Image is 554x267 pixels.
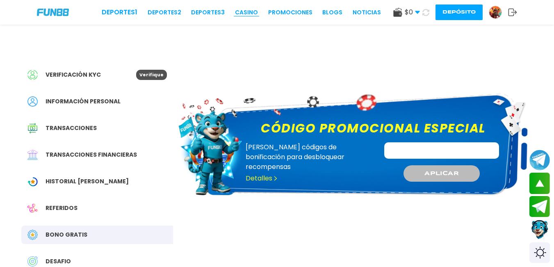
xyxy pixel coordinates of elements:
[46,230,87,239] span: Bono Gratis
[405,7,420,17] span: $ 0
[27,123,38,133] img: Transaction History
[21,172,173,191] a: Wagering TransactionHistorial [PERSON_NAME]
[102,7,137,17] a: Deportes1
[529,219,550,240] button: Contact customer service
[529,149,550,171] button: Join telegram channel
[435,5,483,20] button: Depósito
[148,8,181,17] a: Deportes2
[27,230,38,240] img: Free Bonus
[27,203,38,213] img: Referral
[529,242,550,263] div: Switch theme
[37,9,69,16] img: Company Logo
[424,169,458,178] span: APLICAR
[21,119,173,137] a: Transaction HistoryTransacciones
[246,142,373,172] p: [PERSON_NAME] códigos de bonificación para desbloquear recompensas
[46,71,101,79] span: Verificación KYC
[21,92,173,111] a: PersonalInformación personal
[46,257,71,266] span: DESAFIO
[46,151,137,159] span: Transacciones financieras
[136,70,167,80] p: Verifique
[27,150,38,160] img: Financial Transaction
[46,97,121,106] span: Información personal
[46,204,78,212] span: Referidos
[268,8,312,17] a: Promociones
[27,96,38,107] img: Personal
[489,6,508,19] a: Avatar
[21,66,173,84] a: Verificación KYCVerifique
[46,124,97,132] span: Transacciones
[191,8,225,17] a: Deportes3
[21,146,173,164] a: Financial TransactionTransacciones financieras
[27,176,38,187] img: Wagering Transaction
[529,196,550,217] button: Join telegram
[235,8,258,17] a: CASINO
[404,165,480,182] button: APLICAR
[21,226,173,244] a: Free BonusBono Gratis
[322,8,342,17] a: BLOGS
[529,173,550,194] button: scroll up
[27,256,38,267] img: Challenge
[46,177,129,186] span: Historial [PERSON_NAME]
[246,173,278,183] a: Detalles
[21,199,173,217] a: ReferralReferidos
[489,6,502,18] img: Avatar
[256,119,490,137] label: Código promocional especial
[353,8,381,17] a: NOTICIAS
